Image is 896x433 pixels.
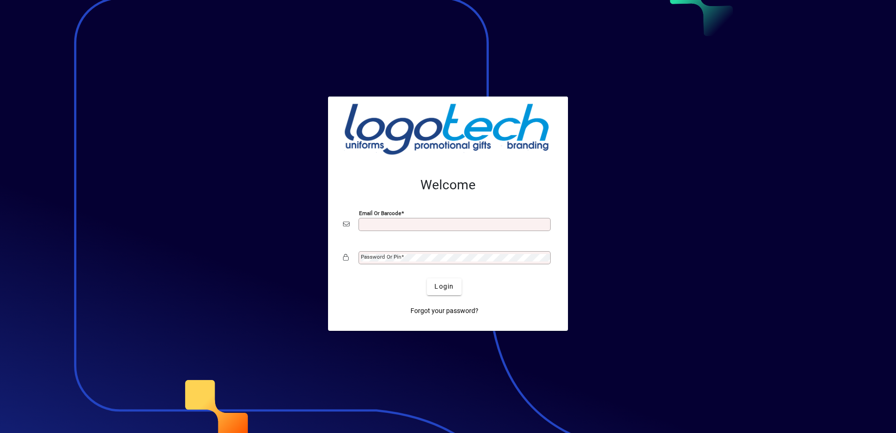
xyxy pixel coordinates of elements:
[359,209,401,216] mat-label: Email or Barcode
[427,278,461,295] button: Login
[411,306,478,316] span: Forgot your password?
[434,282,454,291] span: Login
[407,303,482,320] a: Forgot your password?
[361,254,401,260] mat-label: Password or Pin
[343,177,553,193] h2: Welcome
